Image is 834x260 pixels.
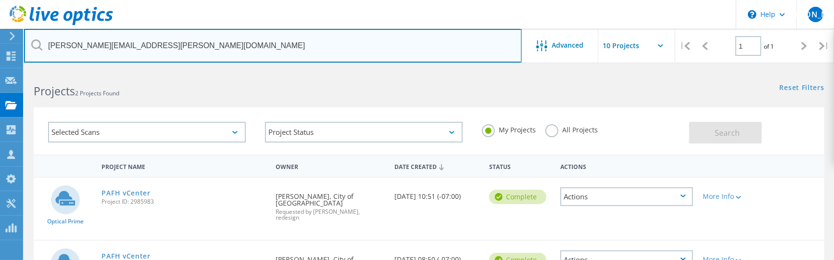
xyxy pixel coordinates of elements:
div: Project Name [97,157,271,175]
span: 2 Projects Found [75,89,119,97]
span: Project ID: 2985983 [102,199,266,205]
span: Requested by [PERSON_NAME], redesign [276,209,385,221]
div: [DATE] 10:51 (-07:00) [390,178,484,209]
div: | [675,29,695,63]
div: [PERSON_NAME], City of [GEOGRAPHIC_DATA] [271,178,390,230]
div: Project Status [265,122,463,143]
div: Actions [560,187,693,206]
div: Selected Scans [48,122,246,143]
label: All Projects [545,124,598,133]
div: Date Created [390,157,484,175]
div: | [814,29,834,63]
svg: \n [748,10,757,19]
div: Owner [271,157,390,175]
a: Reset Filters [780,84,824,92]
button: Search [689,122,762,143]
b: Projects [34,83,75,99]
div: More Info [703,193,757,200]
a: PAFH vCenter [102,253,151,260]
div: Complete [489,190,546,204]
a: PAFH vCenter [102,190,151,196]
span: of 1 [764,42,774,51]
input: Search projects by name, owner, ID, company, etc [24,29,522,63]
a: Live Optics Dashboard [10,20,113,27]
div: Status [484,157,556,175]
span: Search [715,128,740,138]
span: Optical Prime [47,219,84,224]
label: My Projects [482,124,536,133]
div: Actions [556,157,698,175]
span: Advanced [552,42,584,49]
